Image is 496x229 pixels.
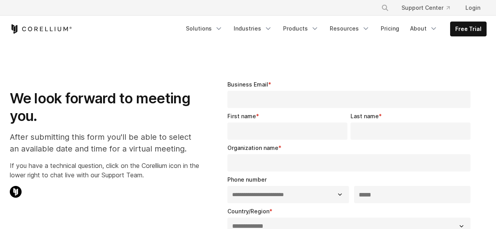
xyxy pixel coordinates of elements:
a: Resources [325,22,374,36]
a: Products [278,22,323,36]
div: Navigation Menu [372,1,487,15]
a: Industries [229,22,277,36]
p: If you have a technical question, click on the Corellium icon in the lower right to chat live wit... [10,161,199,180]
a: Login [459,1,487,15]
h1: We look forward to meeting you. [10,90,199,125]
a: About [405,22,442,36]
a: Corellium Home [10,24,72,34]
span: First name [227,113,256,119]
button: Search [378,1,392,15]
p: After submitting this form you'll be able to select an available date and time for a virtual meet... [10,131,199,155]
a: Free Trial [451,22,486,36]
span: Last name [351,113,379,119]
span: Organization name [227,144,278,151]
div: Navigation Menu [181,22,487,36]
span: Phone number [227,176,267,183]
span: Business Email [227,81,268,88]
span: Country/Region [227,208,269,215]
a: Solutions [181,22,227,36]
a: Pricing [376,22,404,36]
a: Support Center [395,1,456,15]
img: Corellium Chat Icon [10,186,22,198]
